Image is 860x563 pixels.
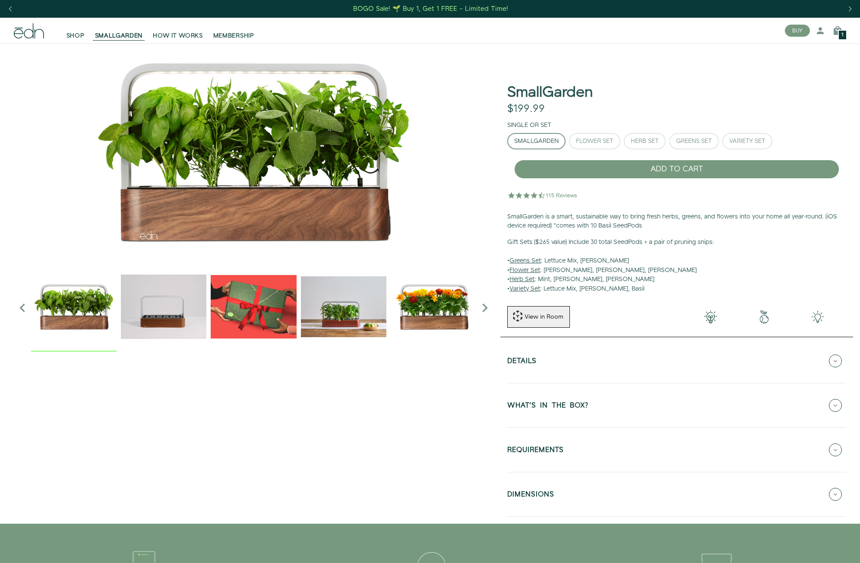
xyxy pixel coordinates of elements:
a: SHOP [61,21,90,40]
img: 4.5 star rating [507,187,579,204]
img: EMAILS_-_Holiday_21_PT1_28_9986b34a-7908-4121-b1c1-9595d1e43abe_1024x.png [211,264,296,349]
img: edn-smallgarden-marigold-hero-SLV-2000px_1024x.png [391,264,476,349]
div: 3 / 6 [211,264,296,351]
img: Official-EDN-SMALLGARDEN-HERB-HERO-SLV-2000px_1024x.png [31,264,117,349]
div: 1 / 6 [31,264,117,351]
iframe: Opens a widget where you can find more information [794,537,851,559]
span: SMALLGARDEN [95,32,143,40]
button: DIMENSIONS [507,479,846,509]
img: edn-trim-basil.2021-09-07_14_55_24_1024x.gif [121,264,206,349]
button: Herb Set [624,133,666,149]
button: BUY [785,25,810,37]
button: Variety Set [722,133,772,149]
img: Official-EDN-SMALLGARDEN-HERB-HERO-SLV-2000px_4096x.png [14,44,493,259]
div: 4 / 6 [301,264,386,351]
img: edn-smallgarden-tech.png [791,310,844,323]
div: 1 / 6 [14,44,493,259]
button: SmallGarden [507,133,566,149]
div: 5 / 6 [391,264,476,351]
a: BOGO Sale! 🌱 Buy 1, Get 1 FREE – Limited Time! [353,2,509,16]
div: $199.99 [507,103,545,115]
button: REQUIREMENTS [507,435,846,465]
button: ADD TO CART [514,160,839,179]
div: Variety Set [729,138,765,144]
button: View in Room [507,306,570,328]
u: Herb Set [509,275,534,284]
button: Flower Set [569,133,620,149]
div: SmallGarden [514,138,559,144]
button: Details [507,346,846,376]
b: Gift Sets ($265 value) Include 30 total SeedPods + a pair of pruning snips: [507,238,714,247]
button: Greens Set [669,133,719,149]
label: Single or Set [507,121,551,130]
h5: WHAT'S IN THE BOX? [507,402,588,412]
h1: SmallGarden [507,85,593,101]
a: HOW IT WORKS [148,21,208,40]
span: MEMBERSHIP [213,32,254,40]
div: Greens Set [676,138,712,144]
div: 2 / 6 [121,264,206,351]
h5: DIMENSIONS [507,491,554,501]
button: WHAT'S IN THE BOX? [507,390,846,421]
span: SHOP [66,32,85,40]
span: HOW IT WORKS [153,32,202,40]
img: 001-light-bulb.png [684,310,737,323]
img: green-earth.png [737,310,791,323]
img: edn-smallgarden-mixed-herbs-table-product-2000px_1024x.jpg [301,264,386,349]
span: 1 [841,33,844,38]
i: Next slide [476,299,493,316]
div: View in Room [524,313,564,321]
div: Herb Set [631,138,659,144]
p: SmallGarden is a smart, sustainable way to bring fresh herbs, greens, and flowers into your home ... [507,212,846,231]
a: SMALLGARDEN [90,21,148,40]
u: Variety Set [509,285,540,293]
i: Previous slide [14,299,31,316]
div: BOGO Sale! 🌱 Buy 1, Get 1 FREE – Limited Time! [353,4,508,13]
u: Flower Set [509,266,540,275]
a: MEMBERSHIP [208,21,259,40]
h5: REQUIREMENTS [507,446,564,456]
u: Greens Set [509,256,541,265]
p: • : Lettuce Mix, [PERSON_NAME] • : [PERSON_NAME], [PERSON_NAME], [PERSON_NAME] • : Mint, [PERSON_... [507,238,846,294]
h5: Details [507,357,537,367]
div: Flower Set [576,138,613,144]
